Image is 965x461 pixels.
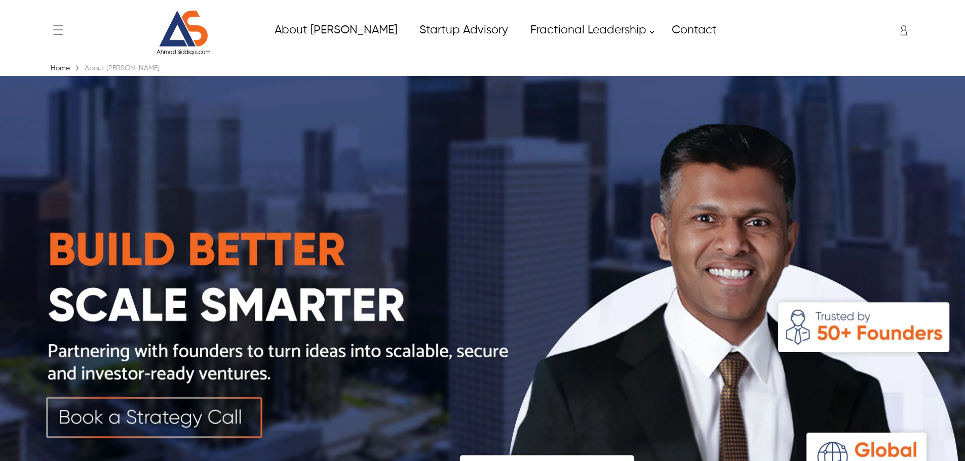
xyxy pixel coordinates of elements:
[263,19,408,41] a: About Ahmad
[145,10,221,56] img: Website Logo for Ahmad Siddiqui
[408,19,519,41] a: Startup Advisory
[519,19,660,41] a: Fractional Leadership
[127,10,240,56] a: Website Logo for Ahmad Siddiqui
[894,20,909,40] div: Enter to Open SignUp and Register OverLay
[82,63,162,73] div: About [PERSON_NAME]
[75,61,80,75] span: ›
[660,19,727,41] a: Contact
[48,65,72,72] a: Home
